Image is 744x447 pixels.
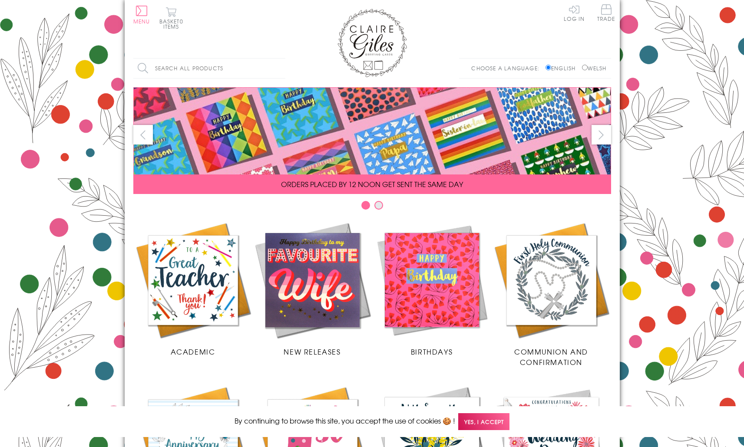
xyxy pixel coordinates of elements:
[133,125,153,145] button: prev
[546,65,551,70] input: English
[458,413,509,430] span: Yes, I accept
[592,125,611,145] button: next
[564,4,585,21] a: Log In
[133,17,150,25] span: Menu
[284,346,341,357] span: New Releases
[471,64,544,72] p: Choose a language:
[492,220,611,367] a: Communion and Confirmation
[133,200,611,214] div: Carousel Pagination
[374,201,383,210] button: Carousel Page 2
[337,9,407,77] img: Claire Giles Greetings Cards
[277,59,285,78] input: Search
[411,346,453,357] span: Birthdays
[133,59,285,78] input: Search all products
[171,346,215,357] span: Academic
[582,65,588,70] input: Welsh
[133,220,253,357] a: Academic
[582,64,607,72] label: Welsh
[361,201,370,210] button: Carousel Page 1 (Current Slide)
[281,179,463,189] span: ORDERS PLACED BY 12 NOON GET SENT THE SAME DAY
[133,6,150,24] button: Menu
[159,7,183,29] button: Basket0 items
[546,64,580,72] label: English
[253,220,372,357] a: New Releases
[163,17,183,30] span: 0 items
[597,4,615,23] a: Trade
[514,346,588,367] span: Communion and Confirmation
[372,220,492,357] a: Birthdays
[597,4,615,21] span: Trade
